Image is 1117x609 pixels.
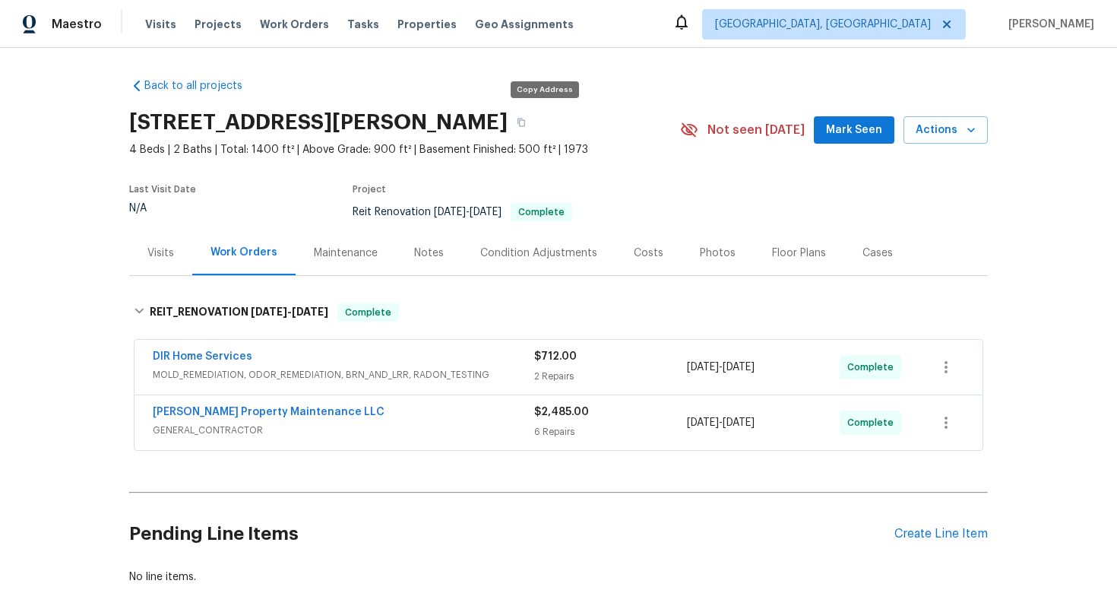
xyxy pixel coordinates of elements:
[470,207,502,217] span: [DATE]
[314,246,378,261] div: Maintenance
[475,17,574,32] span: Geo Assignments
[687,415,755,430] span: -
[251,306,287,317] span: [DATE]
[534,424,687,439] div: 6 Repairs
[260,17,329,32] span: Work Orders
[129,185,196,194] span: Last Visit Date
[129,569,988,585] div: No line items.
[153,407,384,417] a: [PERSON_NAME] Property Maintenance LLC
[480,246,597,261] div: Condition Adjustments
[153,351,252,362] a: DIR Home Services
[353,207,572,217] span: Reit Renovation
[707,122,805,138] span: Not seen [DATE]
[916,121,976,140] span: Actions
[847,415,900,430] span: Complete
[145,17,176,32] span: Visits
[153,367,534,382] span: MOLD_REMEDIATION, ODOR_REMEDIATION, BRN_AND_LRR, RADON_TESTING
[534,407,589,417] span: $2,485.00
[129,142,680,157] span: 4 Beds | 2 Baths | Total: 1400 ft² | Above Grade: 900 ft² | Basement Finished: 500 ft² | 1973
[397,17,457,32] span: Properties
[292,306,328,317] span: [DATE]
[353,185,386,194] span: Project
[414,246,444,261] div: Notes
[903,116,988,144] button: Actions
[153,423,534,438] span: GENERAL_CONTRACTOR
[826,121,882,140] span: Mark Seen
[129,203,196,214] div: N/A
[147,246,174,261] div: Visits
[512,208,571,217] span: Complete
[723,417,755,428] span: [DATE]
[534,369,687,384] div: 2 Repairs
[847,360,900,375] span: Complete
[634,246,663,261] div: Costs
[339,305,397,320] span: Complete
[129,115,508,130] h2: [STREET_ADDRESS][PERSON_NAME]
[687,360,755,375] span: -
[700,246,736,261] div: Photos
[129,78,275,94] a: Back to all projects
[129,288,988,337] div: REIT_RENOVATION [DATE]-[DATE]Complete
[129,499,894,569] h2: Pending Line Items
[210,245,277,260] div: Work Orders
[434,207,502,217] span: -
[894,527,988,541] div: Create Line Item
[251,306,328,317] span: -
[195,17,242,32] span: Projects
[715,17,931,32] span: [GEOGRAPHIC_DATA], [GEOGRAPHIC_DATA]
[862,246,893,261] div: Cases
[347,19,379,30] span: Tasks
[52,17,102,32] span: Maestro
[772,246,826,261] div: Floor Plans
[534,351,577,362] span: $712.00
[1002,17,1094,32] span: [PERSON_NAME]
[814,116,894,144] button: Mark Seen
[723,362,755,373] span: [DATE]
[687,417,719,428] span: [DATE]
[150,303,328,322] h6: REIT_RENOVATION
[687,362,719,373] span: [DATE]
[434,207,466,217] span: [DATE]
